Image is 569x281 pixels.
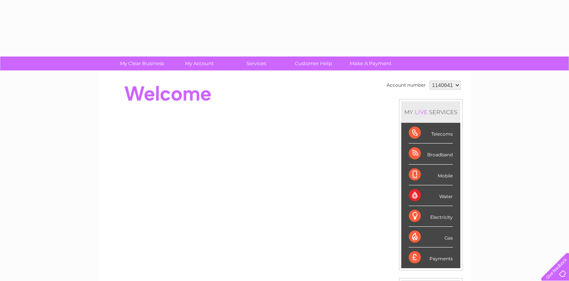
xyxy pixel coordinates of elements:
td: Account number [385,79,428,92]
a: Customer Help [282,57,344,70]
a: Services [225,57,287,70]
div: LIVE [413,108,429,116]
div: Broadband [409,144,453,164]
div: Gas [409,227,453,247]
div: Telecoms [409,123,453,144]
div: Water [409,185,453,206]
div: Payments [409,247,453,268]
div: Electricity [409,206,453,227]
a: My Account [168,57,230,70]
a: My Clear Business [111,57,173,70]
a: Make A Payment [340,57,402,70]
div: Mobile [409,165,453,185]
div: MY SERVICES [401,101,460,123]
